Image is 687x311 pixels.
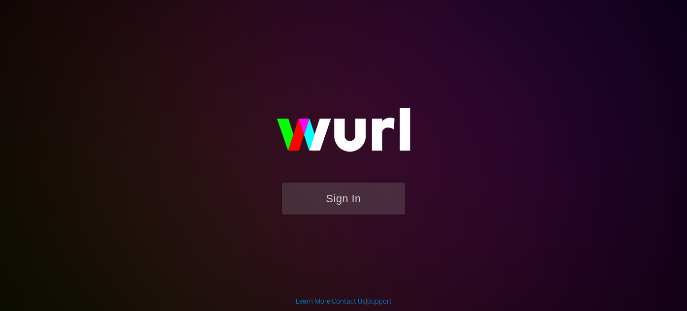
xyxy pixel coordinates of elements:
[296,296,392,306] div: | |
[367,297,392,305] a: Support
[245,87,442,182] img: wurl-logo-on-black-223613ac3d8ba8fe6dc639794a292ebdb59501304c7dfd60c99c58986ef67473.svg
[282,183,405,215] button: Sign In
[332,297,366,305] a: Contact Us
[296,297,330,305] a: Learn More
